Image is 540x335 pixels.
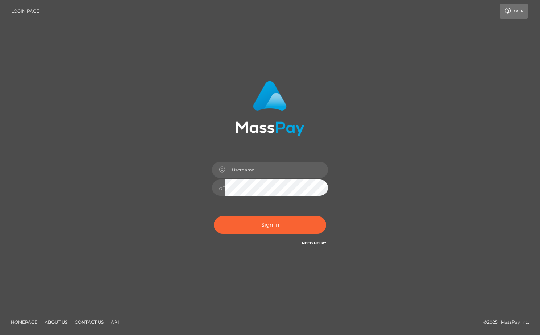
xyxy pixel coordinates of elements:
a: Homepage [8,317,40,328]
div: © 2025 , MassPay Inc. [483,318,535,326]
img: MassPay Login [236,81,304,136]
a: Contact Us [72,317,107,328]
a: Need Help? [302,241,326,245]
button: Sign in [214,216,326,234]
a: Login [500,4,528,19]
a: About Us [42,317,70,328]
input: Username... [225,162,328,178]
a: Login Page [11,4,39,19]
a: API [108,317,122,328]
